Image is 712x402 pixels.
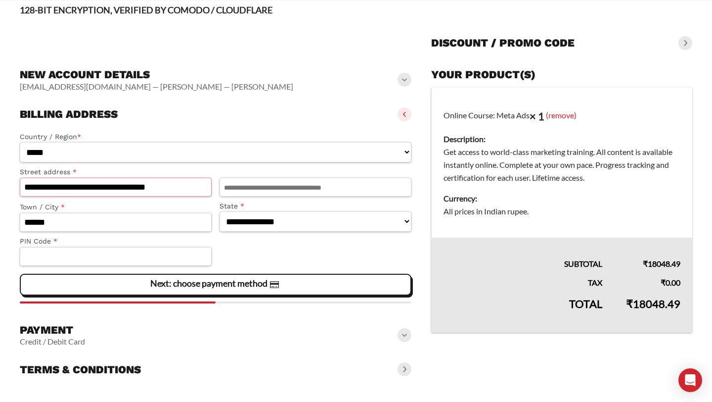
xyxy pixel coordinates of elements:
[678,368,702,392] div: Open Intercom Messenger
[220,201,411,212] label: State
[20,68,293,82] h3: New account details
[432,88,693,238] td: Online Course: Meta Ads
[431,36,575,50] h3: Discount / promo code
[661,278,680,287] bdi: 0.00
[626,297,633,310] span: ₹
[20,107,118,121] h3: Billing address
[20,4,272,15] strong: 128-BIT ENCRYPTION, VERIFIED BY COMODO / CLOUDFLARE
[444,205,680,218] dd: All prices in Indian rupee.
[432,238,615,270] th: Subtotal
[20,236,212,247] label: PIN Code
[20,166,212,178] label: Street address
[20,323,85,337] h3: Payment
[20,337,85,347] vaadin-horizontal-layout: Credit / Debit Card
[661,278,666,287] span: ₹
[444,133,680,146] dt: Description:
[626,297,680,310] bdi: 18048.49
[444,146,680,184] dd: Get access to world-class marketing training. All content is available instantly online. Complete...
[643,259,648,268] span: ₹
[20,201,212,213] label: Town / City
[432,289,615,333] th: Total
[20,131,411,143] label: Country / Region
[530,109,544,123] strong: × 1
[20,82,293,92] vaadin-horizontal-layout: [EMAIL_ADDRESS][DOMAIN_NAME] — [PERSON_NAME] — [PERSON_NAME]
[643,259,680,268] bdi: 18048.49
[432,270,615,289] th: Tax
[444,192,680,205] dt: Currency:
[20,363,141,377] h3: Terms & conditions
[20,274,411,296] vaadin-button: Next: choose payment method
[546,110,577,119] a: (remove)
